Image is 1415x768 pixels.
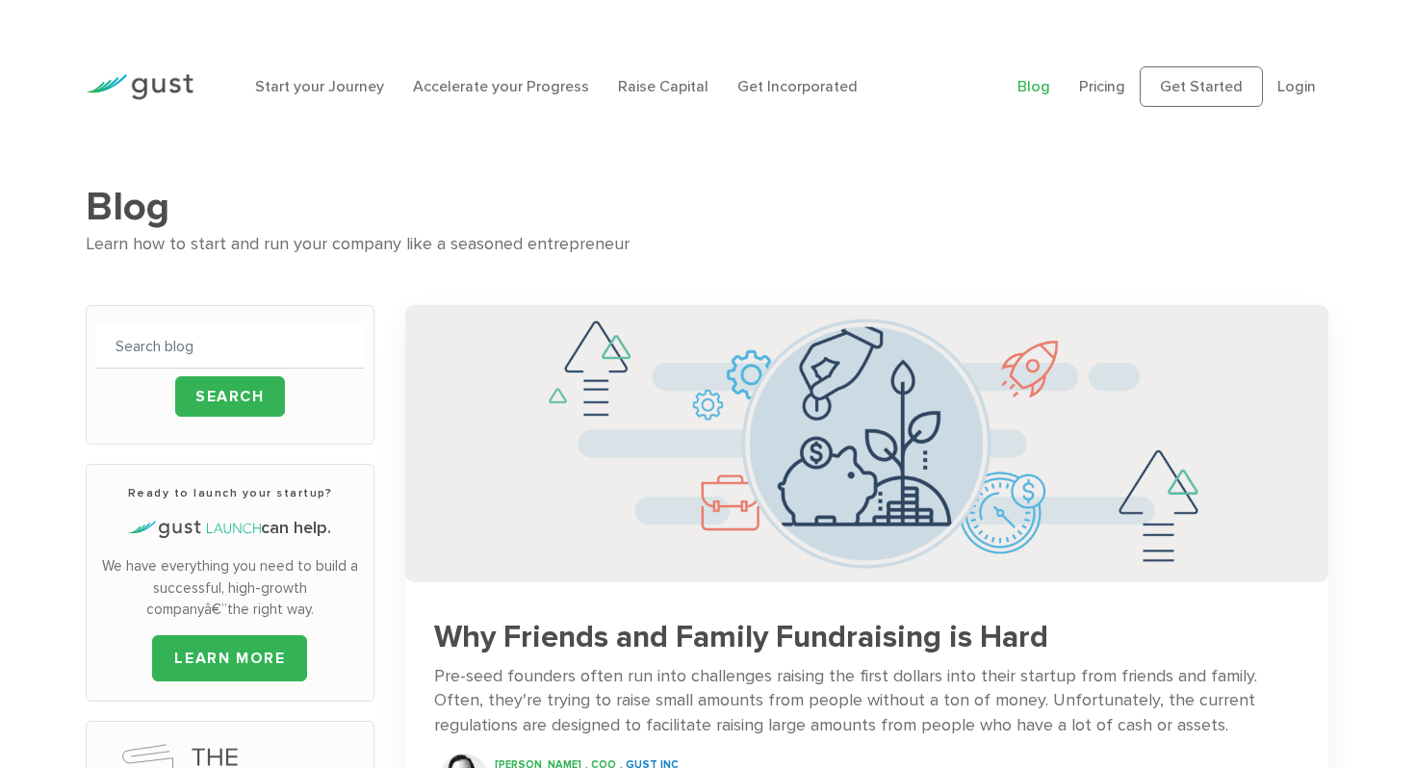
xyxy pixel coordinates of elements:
[413,77,589,95] a: Accelerate your Progress
[434,664,1299,739] div: Pre-seed founders often run into challenges raising the first dollars into their startup from fri...
[1079,77,1125,95] a: Pricing
[1017,77,1050,95] a: Blog
[405,305,1327,581] img: Successful Startup Founders Invest In Their Own Ventures 0742d64fd6a698c3cfa409e71c3cc4e5620a7e72...
[255,77,384,95] a: Start your Journey
[1277,77,1316,95] a: Login
[86,74,193,100] img: Gust Logo
[1140,66,1263,107] a: Get Started
[434,621,1299,654] h3: Why Friends and Family Fundraising is Hard
[96,555,365,621] p: We have everything you need to build a successful, high-growth companyâ€”the right way.
[86,231,1330,259] div: Learn how to start and run your company like a seasoned entrepreneur
[96,484,365,501] h3: Ready to launch your startup?
[96,325,365,369] input: Search blog
[96,516,365,541] h4: can help.
[175,376,285,417] input: Search
[152,635,307,681] a: LEARN MORE
[86,183,1330,231] h1: Blog
[737,77,858,95] a: Get Incorporated
[618,77,708,95] a: Raise Capital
